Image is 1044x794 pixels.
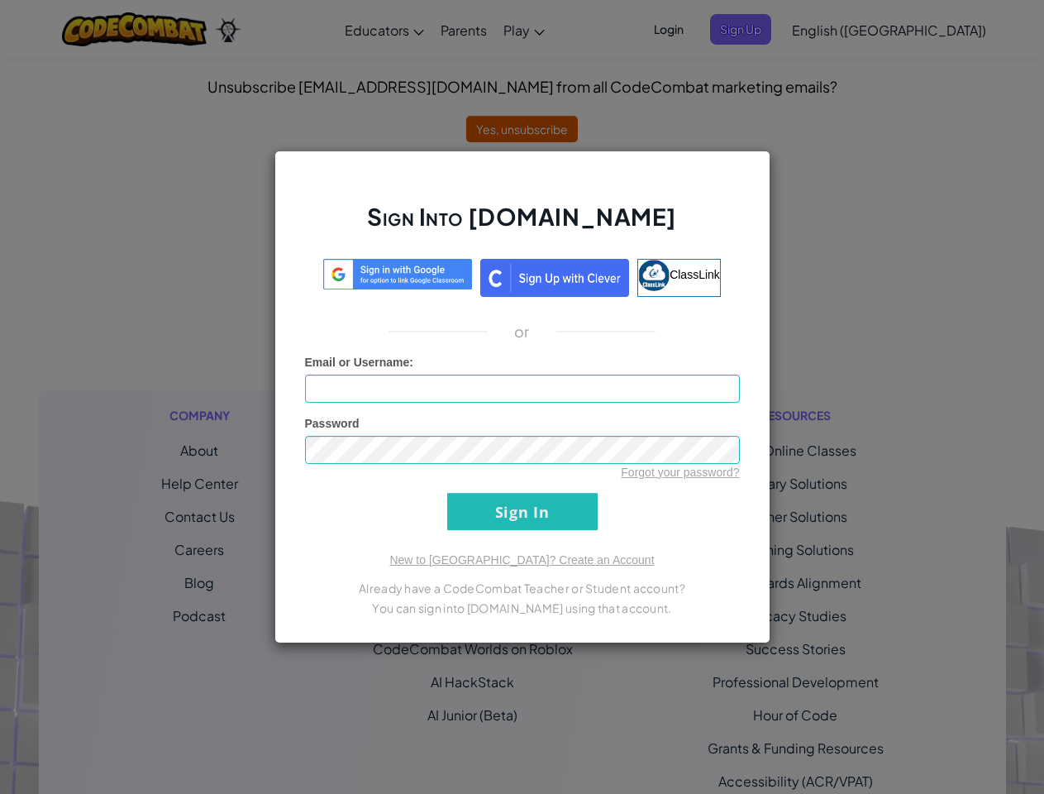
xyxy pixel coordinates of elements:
p: Already have a CodeCombat Teacher or Student account? [305,578,740,598]
p: or [514,322,530,342]
input: Sign In [447,493,598,530]
label: : [305,354,414,371]
span: ClassLink [670,268,720,281]
p: You can sign into [DOMAIN_NAME] using that account. [305,598,740,618]
img: classlink-logo-small.png [638,260,670,291]
img: clever_sso_button@2x.png [480,259,629,297]
a: New to [GEOGRAPHIC_DATA]? Create an Account [389,553,654,567]
a: Forgot your password? [621,466,739,479]
span: Email or Username [305,356,410,369]
img: log-in-google-sso.svg [323,259,472,289]
h2: Sign Into [DOMAIN_NAME] [305,201,740,249]
span: Password [305,417,360,430]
